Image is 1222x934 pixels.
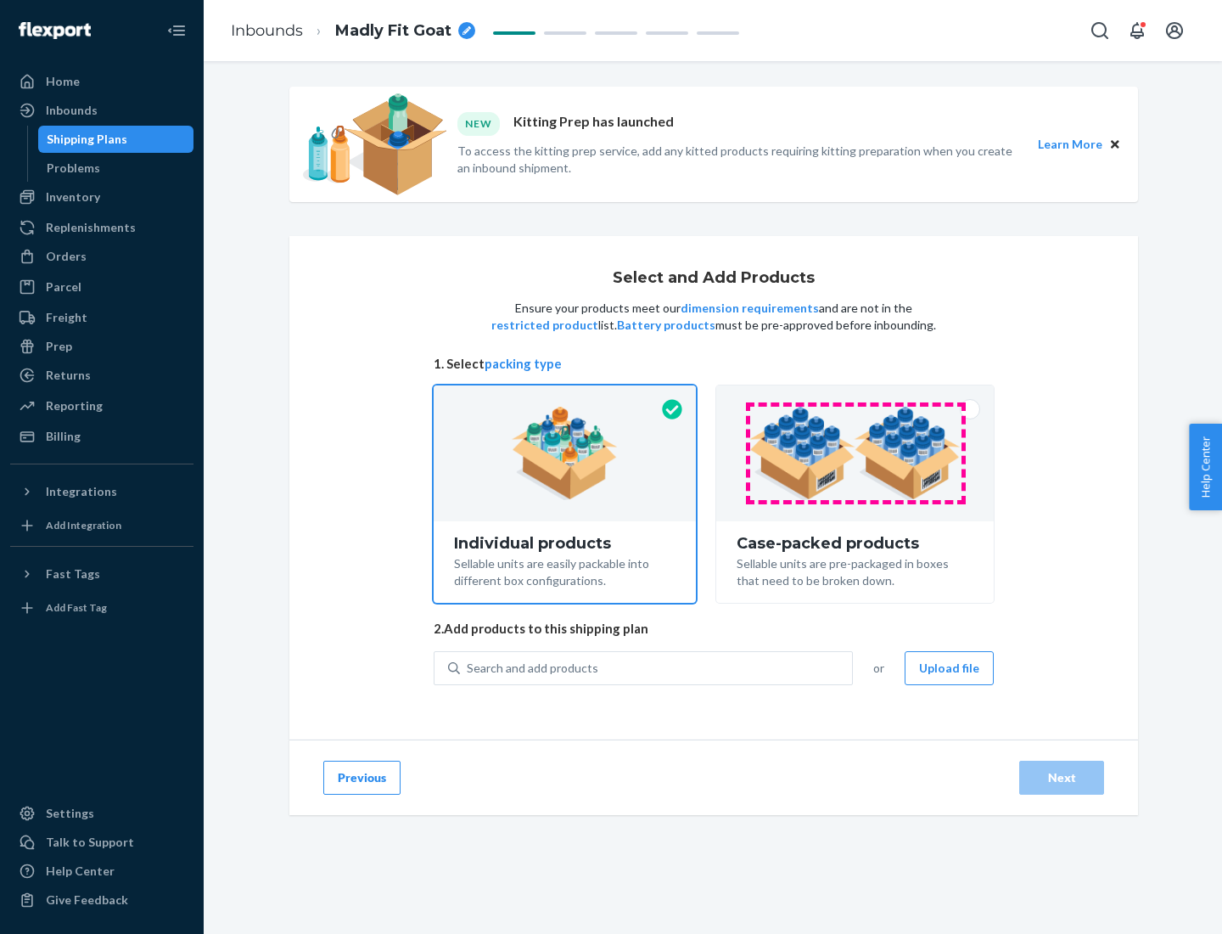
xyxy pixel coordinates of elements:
span: or [873,660,884,677]
button: Fast Tags [10,560,193,588]
button: Previous [323,761,401,795]
div: Reporting [46,397,103,414]
a: Inbounds [10,97,193,124]
div: Help Center [46,863,115,880]
a: Talk to Support [10,829,193,856]
p: Ensure your products meet our and are not in the list. must be pre-approved before inbounding. [490,300,938,334]
span: 1. Select [434,355,994,373]
div: Individual products [454,535,675,552]
a: Replenishments [10,214,193,241]
a: Home [10,68,193,95]
button: Help Center [1189,424,1222,510]
button: Close [1106,135,1124,154]
img: Flexport logo [19,22,91,39]
button: dimension requirements [681,300,819,317]
button: Integrations [10,478,193,505]
div: Talk to Support [46,834,134,851]
div: Returns [46,367,91,384]
div: Billing [46,428,81,445]
button: Upload file [905,651,994,685]
div: Case-packed products [737,535,973,552]
a: Settings [10,800,193,827]
a: Shipping Plans [38,126,194,153]
div: Inventory [46,188,100,205]
div: Integrations [46,483,117,500]
div: Prep [46,338,72,355]
div: Shipping Plans [47,131,127,148]
div: Problems [47,160,100,177]
button: Open Search Box [1083,14,1117,48]
button: Battery products [617,317,715,334]
div: Sellable units are easily packable into different box configurations. [454,552,675,589]
div: Home [46,73,80,90]
a: Returns [10,362,193,389]
button: Next [1019,761,1104,795]
div: Replenishments [46,219,136,236]
ol: breadcrumbs [217,6,489,56]
div: Give Feedback [46,892,128,909]
div: Freight [46,309,87,326]
a: Billing [10,423,193,450]
img: case-pack.59cecea509d18c883b923b81aeac6d0b.png [749,407,961,500]
div: Next [1034,769,1090,786]
div: Parcel [46,279,81,295]
div: Sellable units are pre-packaged in boxes that need to be broken down. [737,552,973,589]
div: Settings [46,805,94,822]
a: Inbounds [231,21,303,40]
a: Reporting [10,392,193,419]
div: Inbounds [46,102,98,119]
button: Open account menu [1158,14,1191,48]
button: Open notifications [1120,14,1154,48]
span: 2. Add products to this shipping plan [434,620,994,638]
div: NEW [457,112,500,135]
button: Learn More [1038,135,1102,154]
img: individual-pack.facf35554cb0f1810c75b2bd6df2d64e.png [512,407,618,500]
a: Prep [10,333,193,360]
div: Fast Tags [46,565,100,582]
h1: Select and Add Products [613,270,815,287]
span: Madly Fit Goat [335,20,451,42]
p: To access the kitting prep service, add any kitted products requiring kitting preparation when yo... [457,143,1023,177]
button: Give Feedback [10,886,193,914]
div: Search and add products [467,660,598,677]
a: Freight [10,304,193,331]
div: Add Fast Tag [46,600,107,615]
a: Inventory [10,183,193,211]
a: Add Integration [10,512,193,539]
p: Kitting Prep has launched [513,112,674,135]
button: restricted product [491,317,598,334]
div: Add Integration [46,518,121,532]
div: Orders [46,248,87,265]
a: Parcel [10,273,193,301]
a: Orders [10,243,193,270]
a: Problems [38,155,194,182]
button: Close Navigation [160,14,193,48]
button: packing type [485,355,562,373]
a: Add Fast Tag [10,594,193,622]
a: Help Center [10,858,193,885]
